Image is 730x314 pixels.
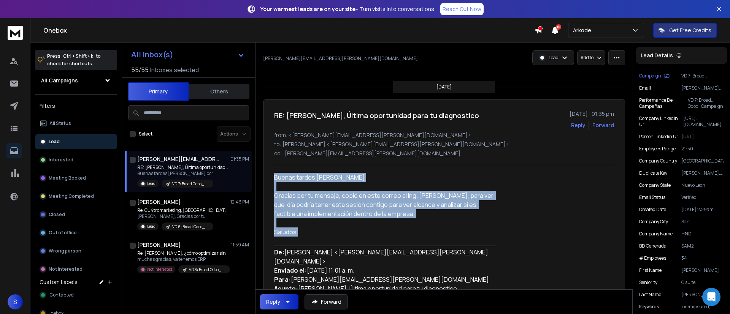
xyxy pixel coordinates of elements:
p: Interested [49,157,73,163]
p: Seniority [639,279,657,286]
p: – Turn visits into conversations [260,5,434,13]
p: Person Linkedin Url [639,134,679,140]
p: Meeting Completed [49,193,94,199]
p: Reach Out Now [443,5,481,13]
p: Company Linkedin Url [639,115,683,128]
p: VD 7: Broad Odoo_Campaign - ARKODE [688,97,724,109]
p: Company Name [639,231,673,237]
div: Open Intercom Messenger [702,288,720,306]
p: muchas gracias, ya tenemos ERP [137,256,229,262]
button: S [8,294,23,309]
h1: [PERSON_NAME] [137,241,181,249]
p: Re: Cu4tromarketing, [GEOGRAPHIC_DATA] + Automatizaciones [137,207,229,213]
button: Closed [35,207,117,222]
button: Reply [260,294,298,309]
p: Verified [681,194,724,200]
b: Para: [274,275,291,284]
button: Meeting Completed [35,189,117,204]
span: [PERSON_NAME] <[PERSON_NAME][EMAIL_ADDRESS][PERSON_NAME][DOMAIN_NAME]> [DATE] 11:01 a. m. [PERSON... [274,248,489,293]
button: Not Interested [35,262,117,277]
p: [URL][DOMAIN_NAME] [683,115,724,128]
button: All Campaigns [35,73,117,88]
p: [PERSON_NAME][EMAIL_ADDRESS][PERSON_NAME][DOMAIN_NAME] [263,55,418,62]
p: [PERSON_NAME] [681,267,724,273]
p: SAM2 [681,243,724,249]
p: RE: [PERSON_NAME], Última oportunidad para [137,164,229,170]
button: Campaign [639,73,670,79]
button: Primary [128,82,189,101]
p: Lead Details [641,52,673,59]
p: Press to check for shortcuts. [47,52,101,68]
b: Enviado el: [274,266,307,275]
p: VD 6: Broad Odoo_Campaign - ARKODE [172,224,209,230]
span: Saludos. [274,228,298,236]
p: Buenas tardes [PERSON_NAME] por [137,170,229,177]
h1: [PERSON_NAME][EMAIL_ADDRESS][PERSON_NAME][DOMAIN_NAME] [137,155,221,163]
p: [DATE] 2:29am [681,207,724,213]
p: Email [639,85,651,91]
p: Lead [49,139,60,145]
label: Select [139,131,152,137]
span: 15 [556,24,561,30]
p: Not Interested [147,267,172,272]
p: Lead [147,181,156,186]
h1: [PERSON_NAME] [137,198,181,206]
p: Company Country [639,158,677,164]
p: Wrong person [49,248,81,254]
p: 12:43 PM [230,199,249,205]
p: VD 8: Broad Odoo_Campaign - ARKOD [189,267,225,273]
button: Get Free Credits [653,23,717,38]
h1: All Inbox(s) [131,51,173,58]
p: [PERSON_NAME][EMAIL_ADDRESS][PERSON_NAME][DOMAIN_NAME] [681,85,724,91]
p: Closed [49,211,65,218]
p: HND [681,231,724,237]
p: BD Generada [639,243,667,249]
button: All Status [35,116,117,131]
p: from: <[PERSON_NAME][EMAIL_ADDRESS][PERSON_NAME][DOMAIN_NAME]> [274,131,614,139]
h3: Filters [35,101,117,111]
button: Out of office [35,225,117,240]
p: 21-50 [681,146,724,152]
p: Re: [PERSON_NAME], ¿cómo optimizar sin [137,250,229,256]
p: All Status [49,120,71,126]
p: [PERSON_NAME], Gracias por tu [137,213,229,219]
span: De: [274,248,284,256]
p: Out of office [49,230,77,236]
p: Get Free Credits [669,27,711,34]
p: Email Status [639,194,665,200]
span: Gracias por tu mensaje, copio en este correo al Ing. [PERSON_NAME], para ver que día podría tener... [274,191,495,218]
p: Duplicate Key [639,170,667,176]
p: Performance de Campañas [639,97,688,109]
p: [GEOGRAPHIC_DATA] [681,158,724,164]
b: Asunto: [274,284,298,293]
p: San [PERSON_NAME] de los [PERSON_NAME] [681,219,724,225]
p: 01:35 PM [230,156,249,162]
p: 34 [681,255,724,261]
p: Last Name [639,292,661,298]
button: Forward [305,294,348,309]
p: Nuevo Leon [681,182,724,188]
p: Meeting Booked [49,175,86,181]
p: Add to [581,55,594,61]
p: [DATE] : 01:35 pm [570,110,614,118]
p: Company City [639,219,668,225]
h1: All Campaigns [41,77,78,84]
p: Lead [147,224,156,229]
p: Employees Range [639,146,676,152]
button: Others [189,83,249,100]
p: C suite [681,279,724,286]
p: Not Interested [49,266,83,272]
button: Lead [35,134,117,149]
strong: Your warmest leads are on your site [260,5,355,13]
p: Lead [549,55,559,61]
button: All Inbox(s) [125,47,251,62]
p: [PERSON_NAME][EMAIL_ADDRESS][PERSON_NAME][DOMAIN_NAME] [285,150,460,157]
p: [URL][DOMAIN_NAME][PERSON_NAME][PERSON_NAME] [681,134,724,140]
h1: Onebox [43,26,535,35]
h3: Inboxes selected [150,65,199,74]
p: VD 7: Broad Odoo_Campaign - ARKOD [681,73,724,79]
p: [PERSON_NAME].[PERSON_NAME]@hndautomotriz.mx-[PERSON_NAME] [681,170,724,176]
p: Keywords [639,304,659,310]
span: 55 / 55 [131,65,149,74]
